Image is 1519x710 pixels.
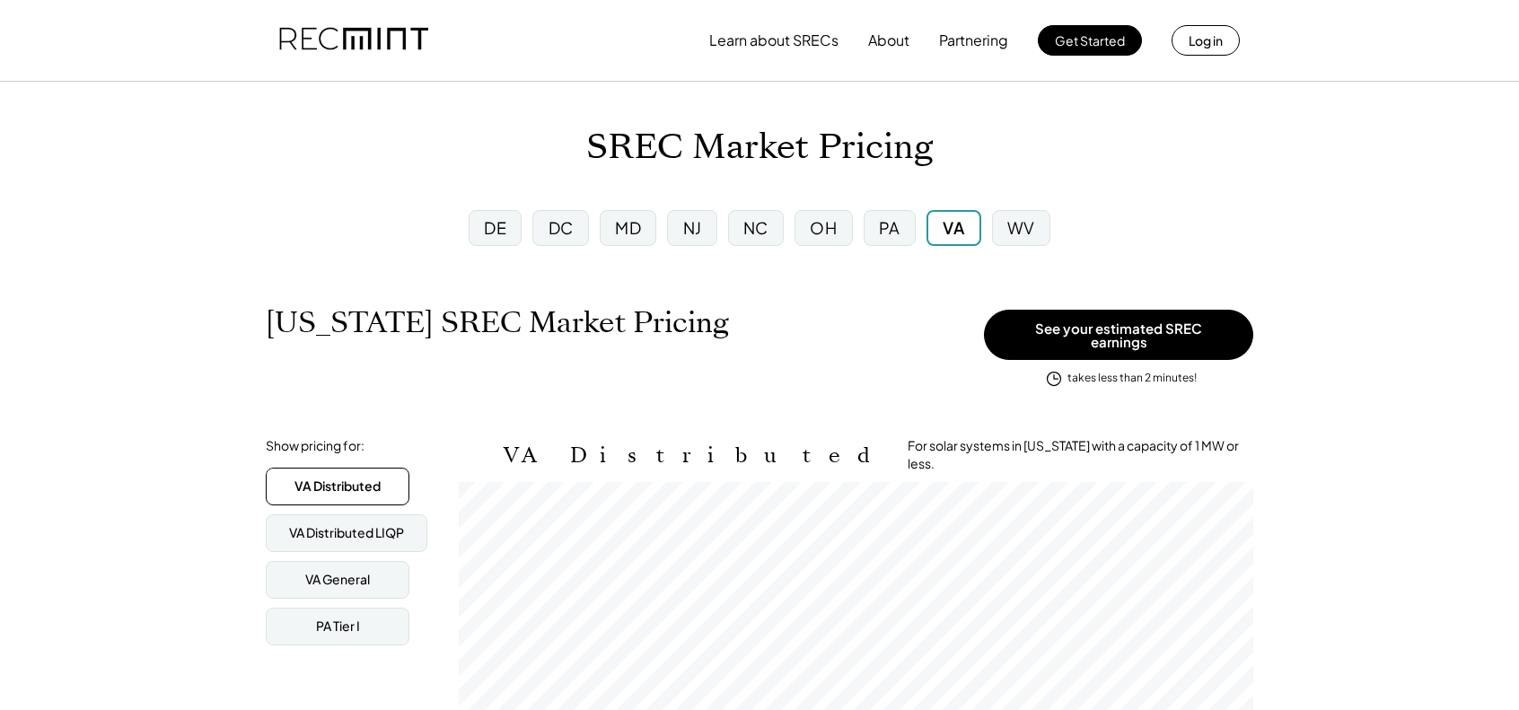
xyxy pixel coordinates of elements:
h2: VA Distributed [504,443,881,469]
button: See your estimated SREC earnings [984,310,1253,360]
div: MD [615,216,641,239]
div: WV [1007,216,1035,239]
div: VA General [305,571,370,589]
button: Partnering [939,22,1008,58]
div: NC [743,216,768,239]
div: OH [810,216,837,239]
div: VA Distributed [294,478,381,495]
button: Learn about SRECs [709,22,839,58]
div: DE [484,216,506,239]
button: Log in [1172,25,1240,56]
img: recmint-logotype%403x.png [279,10,428,71]
div: Show pricing for: [266,437,364,455]
div: PA [879,216,900,239]
h1: SREC Market Pricing [586,127,933,169]
div: VA [943,216,964,239]
div: takes less than 2 minutes! [1067,371,1197,386]
div: DC [549,216,574,239]
div: VA Distributed LIQP [289,524,404,542]
div: For solar systems in [US_STATE] with a capacity of 1 MW or less. [908,437,1253,472]
button: About [868,22,909,58]
div: PA Tier I [316,618,360,635]
button: Get Started [1038,25,1142,56]
h1: [US_STATE] SREC Market Pricing [266,305,729,340]
div: NJ [683,216,702,239]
